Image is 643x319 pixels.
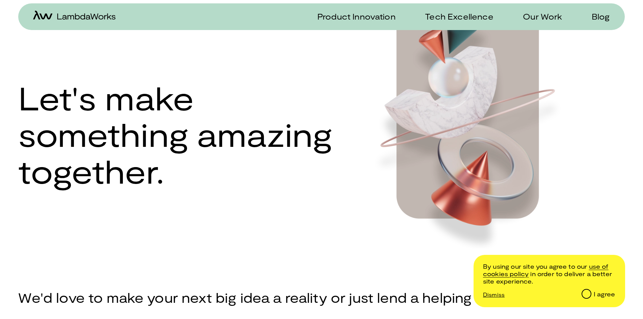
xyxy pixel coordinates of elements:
[594,291,615,298] div: I agree
[483,263,615,285] p: By using our site you agree to our in order to deliver a better site experience.
[515,11,562,21] a: Our Work
[18,79,332,189] h1: Let's make something amazing together.
[523,11,562,21] p: Our Work
[592,11,610,21] p: Blog
[317,11,396,21] p: Product Innovation
[425,11,493,21] p: Tech Excellence
[417,11,493,21] a: Tech Excellence
[33,10,115,22] a: home-icon
[584,11,610,21] a: Blog
[309,11,396,21] a: Product Innovation
[18,290,531,306] h4: We'd love to make your next big idea a reality or just lend a helping hand.
[483,291,505,298] p: Dismiss
[483,263,609,277] a: /cookie-and-privacy-policy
